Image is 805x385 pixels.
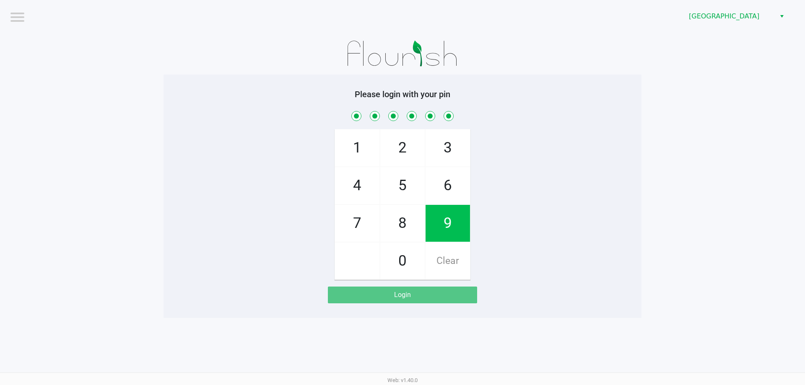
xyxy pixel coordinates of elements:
span: 3 [426,129,470,166]
span: 2 [380,129,425,166]
span: [GEOGRAPHIC_DATA] [689,11,771,21]
span: 8 [380,205,425,242]
h5: Please login with your pin [170,89,635,99]
span: Clear [426,243,470,279]
span: 7 [335,205,379,242]
button: Select [776,9,788,24]
span: 5 [380,167,425,204]
span: Web: v1.40.0 [387,377,418,383]
span: 1 [335,129,379,166]
span: 0 [380,243,425,279]
span: 4 [335,167,379,204]
span: 9 [426,205,470,242]
span: 6 [426,167,470,204]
